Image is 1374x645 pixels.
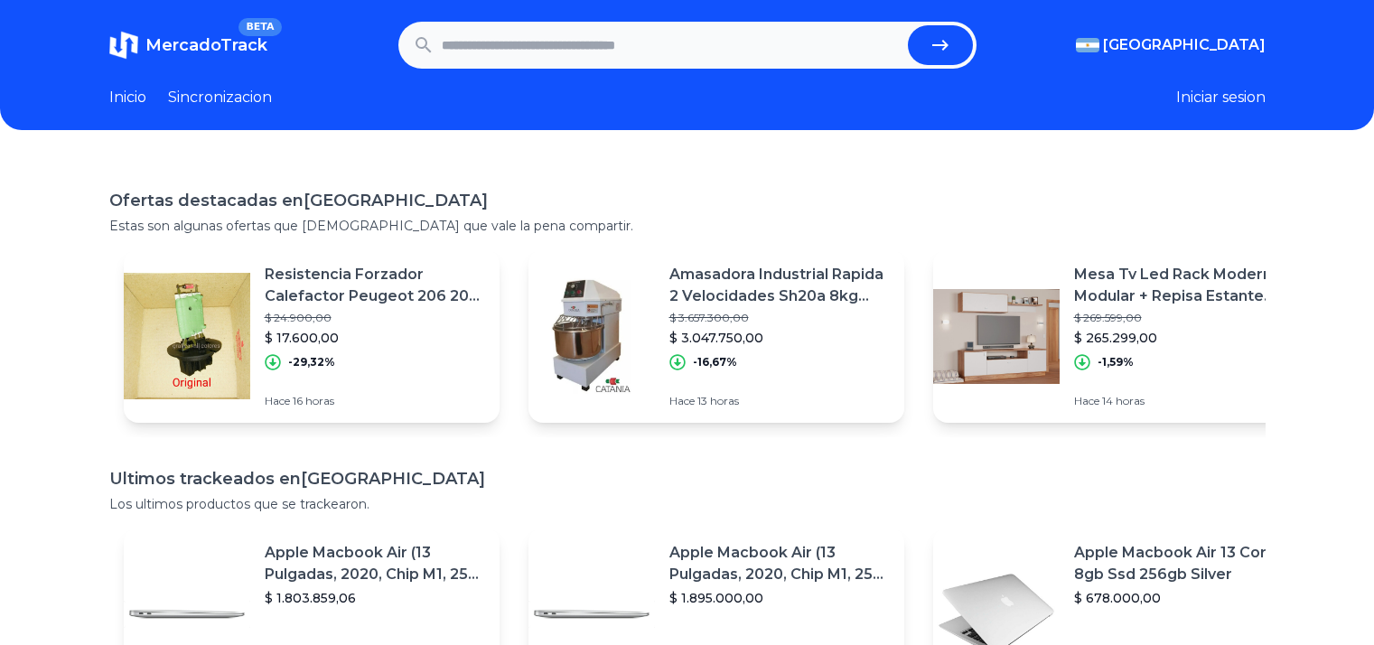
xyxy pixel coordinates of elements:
p: Apple Macbook Air (13 Pulgadas, 2020, Chip M1, 256 Gb De Ssd, 8 Gb De Ram) - Plata [265,542,485,585]
p: -16,67% [693,355,737,369]
p: -29,32% [288,355,335,369]
p: Apple Macbook Air 13 Core I5 8gb Ssd 256gb Silver [1074,542,1295,585]
span: MercadoTrack [145,35,267,55]
img: Argentina [1076,38,1099,52]
p: Hace 13 horas [669,394,890,408]
p: Apple Macbook Air (13 Pulgadas, 2020, Chip M1, 256 Gb De Ssd, 8 Gb De Ram) - Plata [669,542,890,585]
p: Estas son algunas ofertas que [DEMOGRAPHIC_DATA] que vale la pena compartir. [109,217,1266,235]
h1: Ofertas destacadas en [GEOGRAPHIC_DATA] [109,188,1266,213]
a: Featured imageAmasadora Industrial Rapida 2 Velocidades Sh20a 8kg Harina$ 3.657.300,00$ 3.047.750... [528,249,904,423]
p: $ 269.599,00 [1074,311,1295,325]
a: Inicio [109,87,146,108]
p: $ 1.895.000,00 [669,589,890,607]
p: Hace 14 horas [1074,394,1295,408]
img: MercadoTrack [109,31,138,60]
p: $ 678.000,00 [1074,589,1295,607]
p: $ 24.900,00 [265,311,485,325]
span: BETA [238,18,281,36]
button: [GEOGRAPHIC_DATA] [1076,34,1266,56]
img: Featured image [124,273,250,399]
img: Featured image [933,273,1060,399]
p: Resistencia Forzador Calefactor Peugeot 206 207 307 C3 [265,264,485,307]
h1: Ultimos trackeados en [GEOGRAPHIC_DATA] [109,466,1266,491]
img: Featured image [528,273,655,399]
p: Los ultimos productos que se trackearon. [109,495,1266,513]
p: Amasadora Industrial Rapida 2 Velocidades Sh20a 8kg Harina [669,264,890,307]
a: Featured imageMesa Tv Led Rack Moderno Modular + Repisa Estante Flotante$ 269.599,00$ 265.299,00-... [933,249,1309,423]
p: Mesa Tv Led Rack Moderno Modular + Repisa Estante Flotante [1074,264,1295,307]
a: Sincronizacion [168,87,272,108]
p: -1,59% [1098,355,1134,369]
a: Featured imageResistencia Forzador Calefactor Peugeot 206 207 307 C3$ 24.900,00$ 17.600,00-29,32%... [124,249,500,423]
button: Iniciar sesion [1176,87,1266,108]
span: [GEOGRAPHIC_DATA] [1103,34,1266,56]
p: $ 17.600,00 [265,329,485,347]
a: MercadoTrackBETA [109,31,267,60]
p: Hace 16 horas [265,394,485,408]
p: $ 3.657.300,00 [669,311,890,325]
p: $ 265.299,00 [1074,329,1295,347]
p: $ 1.803.859,06 [265,589,485,607]
p: $ 3.047.750,00 [669,329,890,347]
